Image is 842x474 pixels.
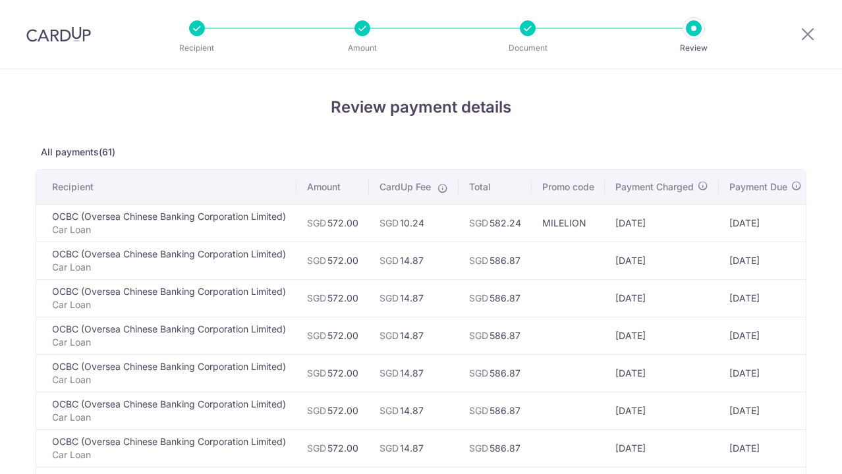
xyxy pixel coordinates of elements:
span: CardUp Fee [379,180,431,194]
p: Car Loan [52,223,286,236]
td: MILELION [532,204,605,242]
span: SGD [307,405,326,416]
span: Payment Charged [615,180,694,194]
span: SGD [379,405,399,416]
p: Car Loan [52,298,286,311]
td: 14.87 [369,429,459,467]
th: Recipient [36,170,296,204]
span: SGD [307,442,326,454]
span: SGD [379,217,399,228]
td: 572.00 [296,279,369,317]
td: [DATE] [605,242,719,279]
span: SGD [379,255,399,266]
td: 582.24 [459,204,532,242]
span: SGD [379,330,399,341]
td: [DATE] [719,354,812,392]
span: SGD [469,367,488,379]
td: [DATE] [605,354,719,392]
td: [DATE] [719,279,812,317]
td: 10.24 [369,204,459,242]
td: [DATE] [719,204,812,242]
span: SGD [307,292,326,303]
td: 586.87 [459,242,532,279]
td: OCBC (Oversea Chinese Banking Corporation Limited) [36,392,296,429]
td: [DATE] [605,429,719,467]
th: Amount [296,170,369,204]
td: 14.87 [369,242,459,279]
p: Amount [314,41,411,55]
span: SGD [379,442,399,454]
span: Payment Due [729,180,787,194]
span: SGD [469,255,488,266]
td: [DATE] [719,242,812,279]
span: SGD [307,255,326,266]
p: Car Loan [52,411,286,424]
span: SGD [307,217,326,228]
td: 572.00 [296,204,369,242]
p: Car Loan [52,336,286,349]
p: Recipient [148,41,246,55]
td: 572.00 [296,354,369,392]
td: OCBC (Oversea Chinese Banking Corporation Limited) [36,242,296,279]
p: All payments(61) [36,145,806,159]
td: 572.00 [296,392,369,429]
td: 586.87 [459,429,532,467]
td: [DATE] [605,204,719,242]
td: 14.87 [369,279,459,317]
p: Car Loan [52,261,286,274]
td: [DATE] [605,279,719,317]
td: [DATE] [605,317,719,354]
p: Car Loan [52,448,286,461]
span: SGD [379,367,399,379]
td: [DATE] [605,392,719,429]
td: OCBC (Oversea Chinese Banking Corporation Limited) [36,279,296,317]
p: Review [645,41,743,55]
span: SGD [469,330,488,341]
span: SGD [469,292,488,303]
td: 14.87 [369,392,459,429]
td: 572.00 [296,317,369,354]
td: 586.87 [459,279,532,317]
td: 572.00 [296,429,369,467]
th: Total [459,170,532,204]
td: [DATE] [719,429,812,467]
td: OCBC (Oversea Chinese Banking Corporation Limited) [36,317,296,354]
img: CardUp [26,26,91,42]
h4: Review payment details [36,95,806,119]
p: Car Loan [52,373,286,386]
td: 14.87 [369,317,459,354]
span: SGD [469,217,488,228]
span: SGD [469,405,488,416]
iframe: Opens a widget where you can find more information [758,434,829,467]
td: OCBC (Oversea Chinese Banking Corporation Limited) [36,354,296,392]
p: Document [479,41,576,55]
td: 14.87 [369,354,459,392]
th: Promo code [532,170,605,204]
span: SGD [379,292,399,303]
td: 572.00 [296,242,369,279]
td: 586.87 [459,354,532,392]
td: OCBC (Oversea Chinese Banking Corporation Limited) [36,429,296,467]
td: OCBC (Oversea Chinese Banking Corporation Limited) [36,204,296,242]
span: SGD [469,442,488,454]
span: SGD [307,367,326,379]
td: 586.87 [459,392,532,429]
td: [DATE] [719,317,812,354]
td: [DATE] [719,392,812,429]
td: 586.87 [459,317,532,354]
span: SGD [307,330,326,341]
